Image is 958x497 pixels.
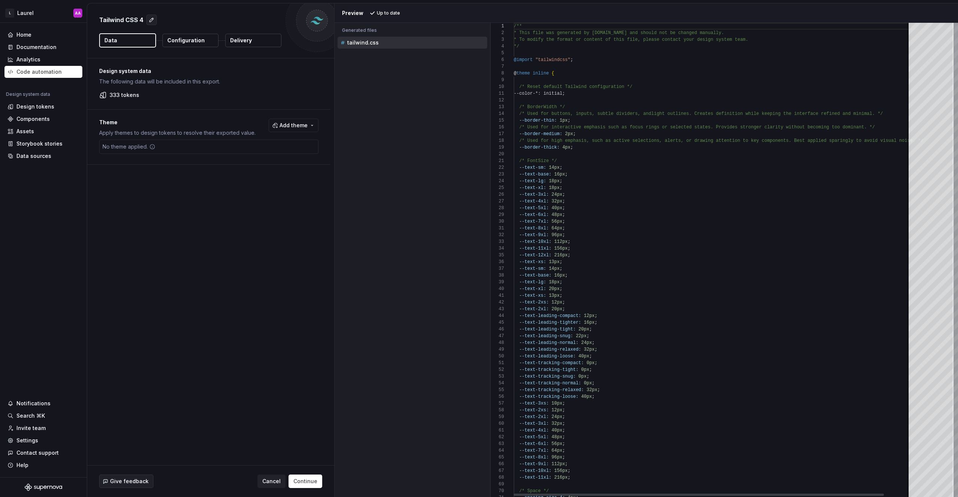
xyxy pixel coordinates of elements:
[491,104,504,110] div: 13
[595,347,597,352] span: ;
[491,427,504,434] div: 61
[491,454,504,461] div: 65
[4,54,82,65] a: Analytics
[551,212,562,217] span: 48px
[289,475,322,488] button: Continue
[562,205,565,211] span: ;
[293,478,317,485] span: Continue
[592,340,594,345] span: ;
[562,212,565,217] span: ;
[584,381,592,386] span: 0px
[554,246,568,251] span: 156px
[491,286,504,292] div: 40
[4,397,82,409] button: Notifications
[99,129,256,137] p: Apply themes to design tokens to resolve their exported value.
[551,199,562,204] span: 32px
[25,484,62,491] svg: Supernova Logo
[491,36,504,43] div: 3
[519,374,576,379] span: --text-tracking-snug:
[584,320,595,325] span: 16px
[549,286,559,292] span: 20px
[519,307,549,312] span: --text-2xl:
[581,340,592,345] span: 24px
[491,333,504,339] div: 47
[551,455,562,460] span: 96px
[491,434,504,440] div: 62
[16,412,45,420] div: Search ⌘K
[6,91,50,97] div: Design system data
[562,192,565,197] span: ;
[551,448,562,453] span: 64px
[342,9,363,17] div: Preview
[519,273,551,278] span: --text-base:
[491,218,504,225] div: 30
[562,232,565,238] span: ;
[559,185,562,190] span: ;
[519,259,546,265] span: --text-xs:
[257,475,286,488] button: Cancel
[595,313,597,318] span: ;
[519,179,546,184] span: --text-lg:
[491,366,504,373] div: 52
[551,219,562,224] span: 56px
[578,354,589,359] span: 40px
[16,152,51,160] div: Data sources
[99,67,318,75] p: Design system data
[519,199,549,204] span: --text-4xl:
[519,280,546,285] span: --text-lg:
[338,39,487,47] button: tailwind.css
[562,455,565,460] span: ;
[519,239,551,244] span: --text-10xl:
[549,293,559,298] span: 13px
[533,71,549,76] span: inline
[491,467,504,474] div: 67
[491,90,504,97] div: 11
[519,212,549,217] span: --text-6xl:
[554,239,568,244] span: 112px
[269,119,318,132] button: Add theme
[788,125,875,130] span: ithout becoming too dominant. */
[570,57,573,62] span: ;
[519,192,549,197] span: --text-3xl:
[491,144,504,151] div: 19
[17,9,34,17] div: Laurel
[654,125,788,130] span: gs or selected states. Provides stronger clarity w
[16,461,28,469] div: Help
[565,172,567,177] span: ;
[16,424,46,432] div: Invite team
[516,71,530,76] span: theme
[568,118,570,123] span: ;
[519,313,581,318] span: --text-leading-compact:
[491,43,504,50] div: 4
[491,205,504,211] div: 28
[514,91,565,96] span: --color-*: initial;
[595,360,597,366] span: ;
[554,273,565,278] span: 16px
[519,354,576,359] span: --text-leading-loose:
[1,5,85,21] button: LLaurelAA
[559,286,562,292] span: ;
[519,219,549,224] span: --text-7xl:
[491,191,504,198] div: 26
[586,333,589,339] span: ;
[519,414,549,420] span: --text-2xl:
[99,119,256,126] p: Theme
[788,138,923,143] span: . Best applied sparingly to avoid visual noise. */
[519,441,549,446] span: --text-6xl:
[549,185,559,190] span: 18px
[491,137,504,144] div: 18
[16,56,40,63] div: Analytics
[519,401,549,406] span: --text-3xs:
[491,57,504,63] div: 6
[559,165,562,170] span: ;
[562,145,570,150] span: 4px
[559,118,568,123] span: 1px
[519,226,549,231] span: --text-8xl:
[519,340,578,345] span: --text-leading-normal:
[491,252,504,259] div: 35
[589,367,592,372] span: ;
[559,293,562,298] span: ;
[4,447,82,459] button: Contact support
[100,140,158,153] div: No theme applied.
